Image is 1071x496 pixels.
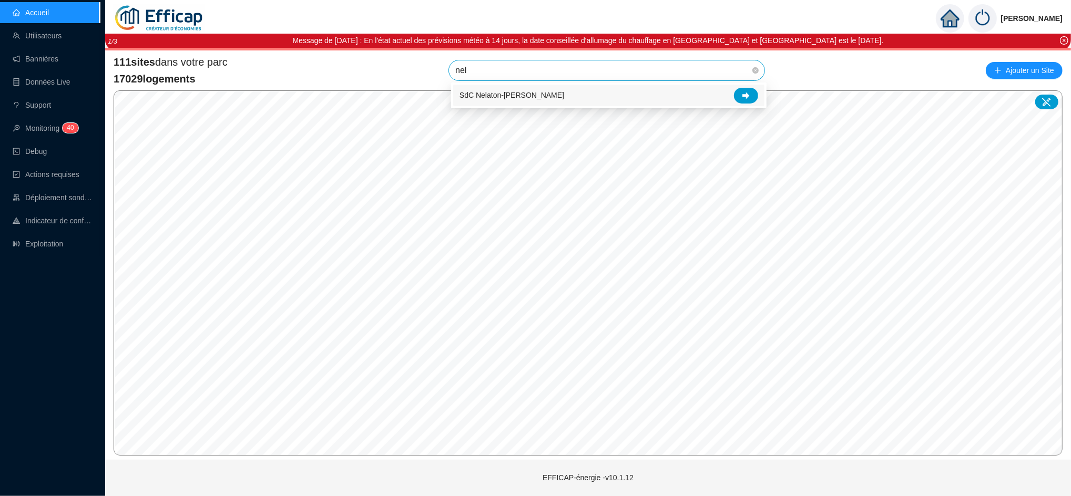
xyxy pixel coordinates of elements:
span: check-square [13,171,20,178]
canvas: Map [114,91,1062,455]
a: slidersExploitation [13,240,63,248]
span: dans votre parc [114,55,228,69]
span: plus [994,67,1002,74]
span: [PERSON_NAME] [1001,2,1063,35]
sup: 40 [63,123,78,133]
span: close-circle [1060,36,1068,45]
span: Ajouter un Site [1006,63,1054,78]
span: 0 [70,124,74,131]
span: home [941,9,960,28]
a: homeAccueil [13,8,49,17]
span: 111 sites [114,56,155,68]
span: SdC Nelaton-[PERSON_NAME] [460,90,564,101]
a: notificationBannières [13,55,58,63]
span: 4 [67,124,70,131]
a: questionSupport [13,101,51,109]
span: EFFICAP-énergie - v10.1.12 [543,473,634,482]
a: teamUtilisateurs [13,32,62,40]
span: close-circle [752,67,759,74]
div: SdC Nelaton-Finlay [453,85,764,106]
i: 1 / 3 [108,37,117,45]
div: Message de [DATE] : En l'état actuel des prévisions météo à 14 jours, la date conseillée d'alluma... [292,35,883,46]
span: 17029 logements [114,71,228,86]
img: power [968,4,997,33]
button: Ajouter un Site [986,62,1063,79]
span: Actions requises [25,170,79,179]
a: heat-mapIndicateur de confort [13,216,93,225]
a: monitorMonitoring40 [13,124,75,132]
a: codeDebug [13,147,47,156]
a: clusterDéploiement sondes [13,193,93,202]
a: databaseDonnées Live [13,78,70,86]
